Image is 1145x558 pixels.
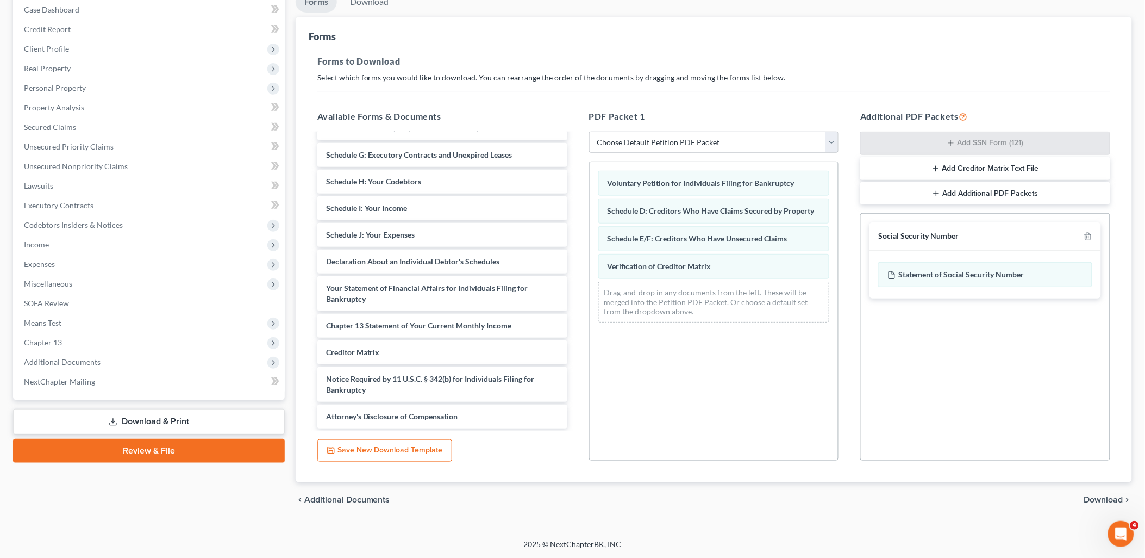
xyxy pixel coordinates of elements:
a: Download & Print [13,409,285,435]
i: chevron_right [1123,495,1132,504]
span: Executory Contracts [24,201,93,210]
a: NextChapter Mailing [15,372,285,392]
span: Creditor Matrix [326,348,380,357]
div: Drag-and-drop in any documents from the left. These will be merged into the Petition PDF Packet. ... [598,282,830,323]
button: Download chevron_right [1084,495,1132,504]
span: 4 [1130,521,1139,530]
span: Voluntary Petition for Individuals Filing for Bankruptcy [608,178,794,188]
span: Real Property [24,64,71,73]
h5: Additional PDF Packets [860,110,1110,123]
span: Means Test [24,318,61,327]
span: Property Analysis [24,103,84,112]
span: Case Dashboard [24,5,79,14]
span: Lawsuits [24,181,53,190]
a: Executory Contracts [15,196,285,215]
span: Personal Property [24,83,86,92]
span: Declaration About an Individual Debtor's Schedules [326,257,500,266]
span: Schedule J: Your Expenses [326,230,415,239]
div: Statement of Social Security Number [878,262,1092,287]
span: Unsecured Nonpriority Claims [24,162,128,171]
span: Download [1084,495,1123,504]
button: Add SSN Form (121) [860,132,1110,156]
span: Chapter 13 [24,338,62,347]
a: Unsecured Priority Claims [15,137,285,157]
iframe: Intercom live chat [1108,521,1134,547]
span: Schedule H: Your Codebtors [326,177,422,186]
i: chevron_left [296,495,304,504]
span: Client Profile [24,44,69,53]
span: Credit Report [24,24,71,34]
div: Forms [309,30,336,43]
span: Attorney's Disclosure of Compensation [326,412,458,421]
span: Additional Documents [24,357,101,367]
a: Credit Report [15,20,285,39]
div: Social Security Number [878,231,959,241]
span: Schedule G: Executory Contracts and Unexpired Leases [326,150,512,159]
button: Add Additional PDF Packets [860,182,1110,205]
span: Schedule I: Your Income [326,203,408,213]
span: Secured Claims [24,122,76,132]
span: Schedule C: The Property You Claim as Exempt [326,123,484,133]
span: Schedule D: Creditors Who Have Claims Secured by Property [608,206,815,215]
a: SOFA Review [15,294,285,313]
span: Verification of Creditor Matrix [608,262,711,271]
span: Miscellaneous [24,279,72,288]
p: Select which forms you would like to download. You can rearrange the order of the documents by dr... [317,72,1110,83]
button: Add Creditor Matrix Text File [860,157,1110,180]
span: Schedule E/F: Creditors Who Have Unsecured Claims [608,234,787,243]
span: Codebtors Insiders & Notices [24,220,123,230]
span: Income [24,240,49,249]
span: Expenses [24,259,55,269]
span: SOFA Review [24,299,69,308]
span: Notice Required by 11 U.S.C. § 342(b) for Individuals Filing for Bankruptcy [326,374,535,394]
h5: Available Forms & Documents [317,110,567,123]
h5: PDF Packet 1 [589,110,839,123]
a: Unsecured Nonpriority Claims [15,157,285,176]
a: Property Analysis [15,98,285,117]
span: Additional Documents [304,495,390,504]
a: Lawsuits [15,176,285,196]
h5: Forms to Download [317,55,1110,68]
span: Unsecured Priority Claims [24,142,114,151]
span: NextChapter Mailing [24,377,95,386]
span: Chapter 13 Statement of Your Current Monthly Income [326,321,512,330]
a: Secured Claims [15,117,285,137]
span: Your Statement of Financial Affairs for Individuals Filing for Bankruptcy [326,283,528,303]
button: Save New Download Template [317,439,452,462]
a: Review & File [13,439,285,463]
a: chevron_left Additional Documents [296,495,390,504]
